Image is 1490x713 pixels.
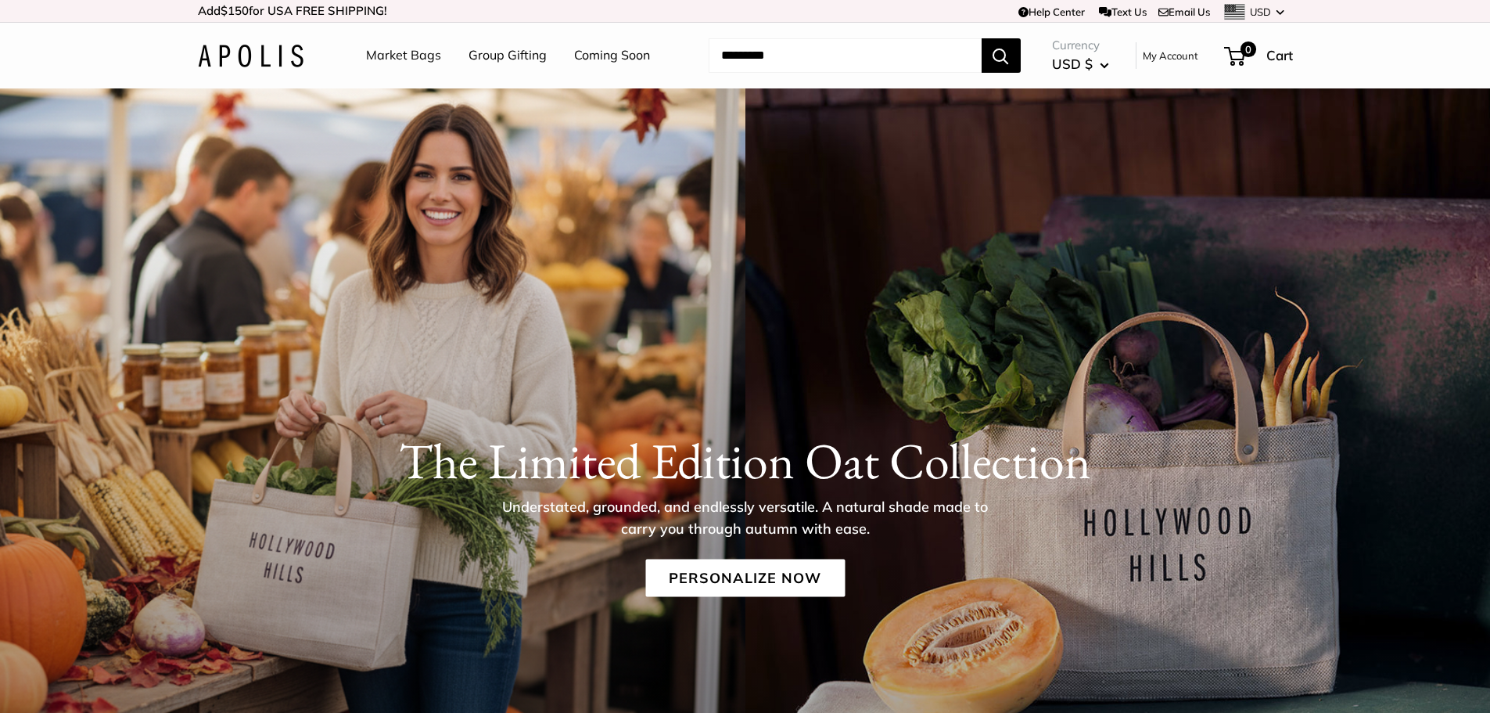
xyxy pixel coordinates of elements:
img: Apolis [198,45,303,67]
a: 0 Cart [1226,43,1293,68]
span: USD [1250,5,1271,18]
a: Help Center [1018,5,1085,18]
span: $150 [221,3,249,18]
p: Understated, grounded, and endlessly versatile. A natural shade made to carry you through autumn ... [491,495,1000,539]
span: Currency [1052,34,1109,56]
h1: The Limited Edition Oat Collection [198,430,1293,490]
a: My Account [1143,46,1198,65]
button: Search [982,38,1021,73]
button: USD $ [1052,52,1109,77]
a: Market Bags [366,44,441,67]
span: USD $ [1052,56,1093,72]
span: 0 [1240,41,1255,57]
input: Search... [709,38,982,73]
a: Group Gifting [469,44,547,67]
a: Text Us [1099,5,1147,18]
a: Email Us [1158,5,1210,18]
a: Coming Soon [574,44,650,67]
a: Personalize Now [645,559,845,596]
span: Cart [1266,47,1293,63]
